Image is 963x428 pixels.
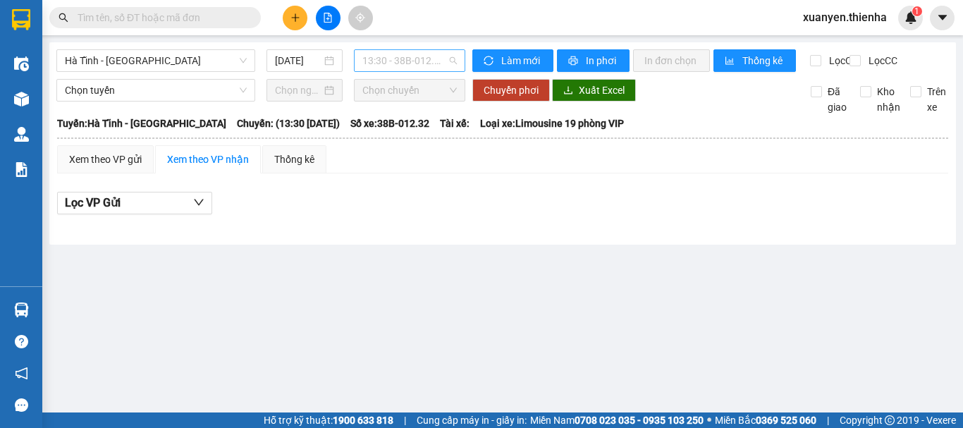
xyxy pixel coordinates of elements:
[57,192,212,214] button: Lọc VP Gửi
[552,79,636,102] button: downloadXuất Excel
[14,162,29,177] img: solution-icon
[404,412,406,428] span: |
[264,412,393,428] span: Hỗ trợ kỹ thuật:
[316,6,341,30] button: file-add
[274,152,314,167] div: Thống kê
[633,49,710,72] button: In đơn chọn
[713,49,796,72] button: bar-chartThống kê
[530,412,704,428] span: Miền Nam
[14,56,29,71] img: warehouse-icon
[65,194,121,212] span: Lọc VP Gửi
[756,415,816,426] strong: 0369 525 060
[290,13,300,23] span: plus
[472,79,550,102] button: Chuyển phơi
[14,302,29,317] img: warehouse-icon
[715,412,816,428] span: Miền Bắc
[823,53,860,68] span: Lọc CR
[283,6,307,30] button: plus
[57,118,226,129] b: Tuyến: Hà Tĩnh - [GEOGRAPHIC_DATA]
[12,9,30,30] img: logo-vxr
[472,49,553,72] button: syncLàm mới
[237,116,340,131] span: Chuyến: (13:30 [DATE])
[904,11,917,24] img: icon-new-feature
[742,53,785,68] span: Thống kê
[501,53,542,68] span: Làm mới
[167,152,249,167] div: Xem theo VP nhận
[871,84,906,115] span: Kho nhận
[912,6,922,16] sup: 1
[480,116,624,131] span: Loại xe: Limousine 19 phòng VIP
[333,415,393,426] strong: 1900 633 818
[822,84,852,115] span: Đã giao
[827,412,829,428] span: |
[323,13,333,23] span: file-add
[15,367,28,380] span: notification
[355,13,365,23] span: aim
[350,116,429,131] span: Số xe: 38B-012.32
[14,92,29,106] img: warehouse-icon
[65,50,247,71] span: Hà Tĩnh - Hà Nội
[707,417,711,423] span: ⚪️
[14,127,29,142] img: warehouse-icon
[65,80,247,101] span: Chọn tuyến
[193,197,204,208] span: down
[575,415,704,426] strong: 0708 023 035 - 0935 103 250
[557,49,630,72] button: printerIn phơi
[362,50,457,71] span: 13:30 - 38B-012.32
[885,415,895,425] span: copyright
[792,8,898,26] span: xuanyen.thienha
[914,6,919,16] span: 1
[921,84,952,115] span: Trên xe
[930,6,955,30] button: caret-down
[725,56,737,67] span: bar-chart
[275,53,321,68] input: 14/10/2025
[936,11,949,24] span: caret-down
[15,335,28,348] span: question-circle
[59,13,68,23] span: search
[348,6,373,30] button: aim
[586,53,618,68] span: In phơi
[417,412,527,428] span: Cung cấp máy in - giấy in:
[15,398,28,412] span: message
[863,53,900,68] span: Lọc CC
[568,56,580,67] span: printer
[484,56,496,67] span: sync
[69,152,142,167] div: Xem theo VP gửi
[275,82,321,98] input: Chọn ngày
[78,10,244,25] input: Tìm tên, số ĐT hoặc mã đơn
